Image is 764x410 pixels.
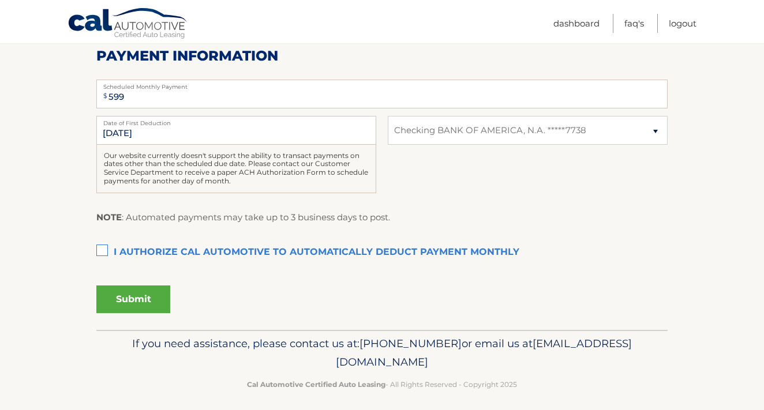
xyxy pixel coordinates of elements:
[247,380,385,389] strong: Cal Automotive Certified Auto Leasing
[96,47,668,65] h2: Payment Information
[96,285,170,313] button: Submit
[68,7,189,41] a: Cal Automotive
[100,83,111,109] span: $
[553,14,600,33] a: Dashboard
[96,145,376,193] div: Our website currently doesn't support the ability to transact payments on dates other than the sc...
[96,80,668,89] label: Scheduled Monthly Payment
[624,14,644,33] a: FAQ's
[96,116,376,145] input: Payment Date
[96,80,668,108] input: Payment Amount
[104,378,660,390] p: - All Rights Reserved - Copyright 2025
[669,14,696,33] a: Logout
[96,212,122,223] strong: NOTE
[359,337,462,350] span: [PHONE_NUMBER]
[104,334,660,371] p: If you need assistance, please contact us at: or email us at
[96,210,390,225] p: : Automated payments may take up to 3 business days to post.
[96,116,376,125] label: Date of First Deduction
[336,337,632,368] span: [EMAIL_ADDRESS][DOMAIN_NAME]
[96,241,668,264] label: I authorize cal automotive to automatically deduct payment monthly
